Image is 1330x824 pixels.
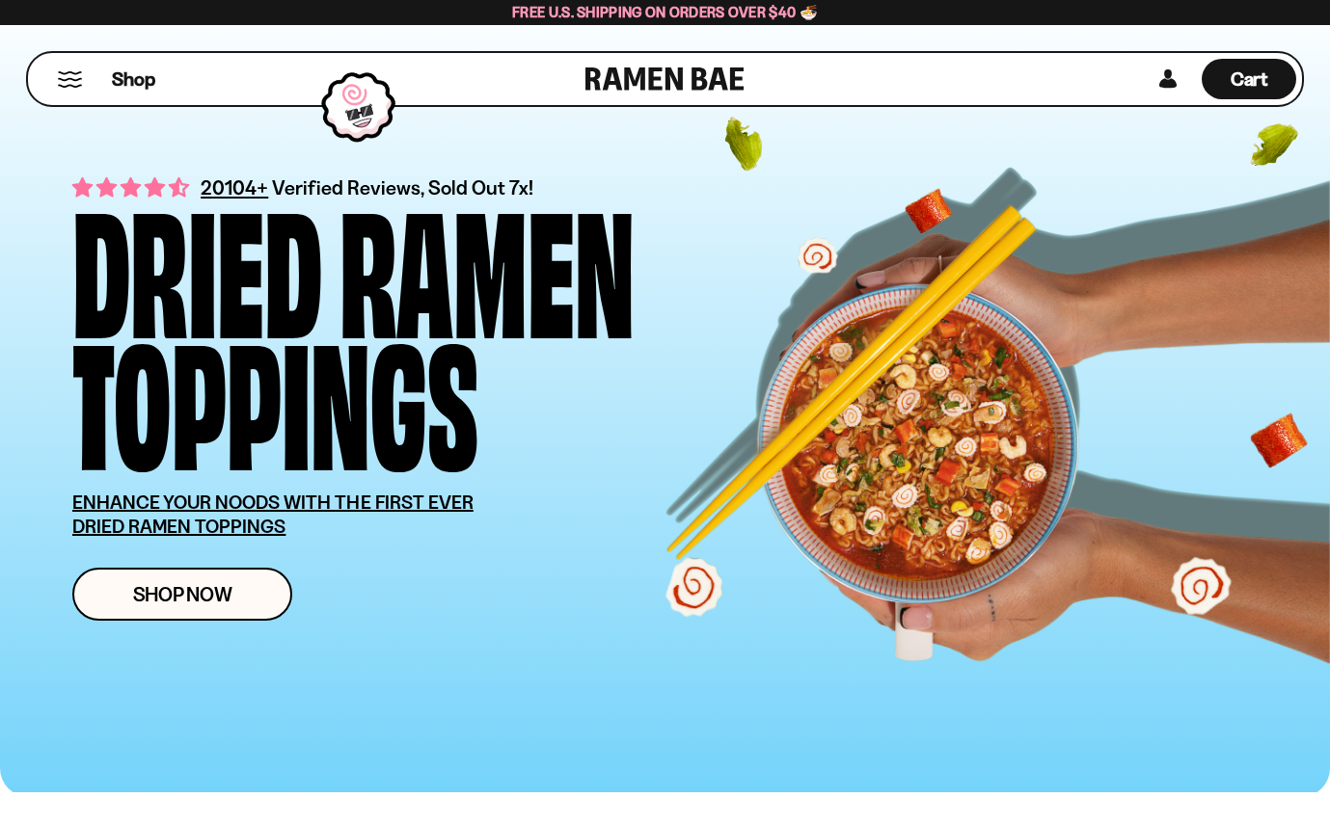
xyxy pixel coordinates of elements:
span: Free U.S. Shipping on Orders over $40 🍜 [512,3,818,21]
div: Toppings [72,330,478,462]
div: Ramen [339,198,635,330]
a: Shop [112,59,155,99]
span: Shop [112,66,155,93]
u: ENHANCE YOUR NOODS WITH THE FIRST EVER DRIED RAMEN TOPPINGS [72,491,474,538]
span: Shop Now [133,584,232,604]
div: Dried [72,198,322,330]
a: Cart [1202,53,1296,105]
button: Mobile Menu Trigger [57,71,83,88]
span: Cart [1231,67,1268,91]
a: Shop Now [72,568,292,621]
